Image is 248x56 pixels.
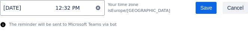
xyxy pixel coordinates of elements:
[9,22,117,28] span: The reminder will be sent to Microsoft Teams via bot
[196,2,217,14] button: Save
[94,1,104,15] button: clear
[108,2,196,14] span: Your time zone is Europe/[GEOGRAPHIC_DATA]
[227,2,244,14] span: Cancel
[95,5,101,11] span: clear
[3,4,5,12] input: Date
[223,2,248,14] button: Cancel
[200,2,212,14] span: Save
[55,4,57,12] input: Time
